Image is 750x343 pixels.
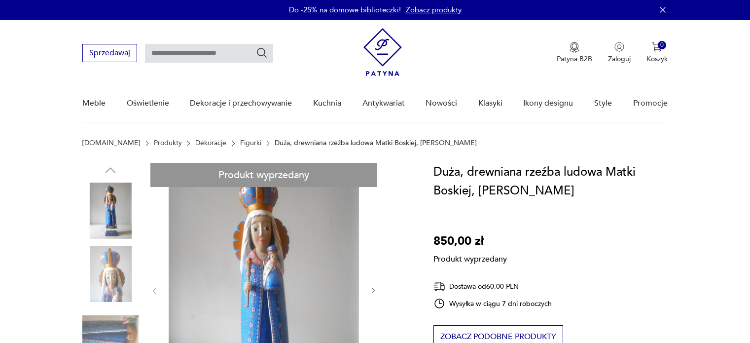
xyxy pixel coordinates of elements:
[646,54,668,64] p: Koszyk
[82,50,137,57] a: Sprzedawaj
[652,42,662,52] img: Ikona koszyka
[478,84,502,122] a: Klasyki
[433,280,445,293] img: Ikona dostawy
[608,42,631,64] button: Zaloguj
[570,42,579,53] img: Ikona medalu
[426,84,457,122] a: Nowości
[82,139,140,147] a: [DOMAIN_NAME]
[127,84,169,122] a: Oświetlenie
[608,54,631,64] p: Zaloguj
[154,139,182,147] a: Produkty
[433,232,507,251] p: 850,00 zł
[313,84,341,122] a: Kuchnia
[594,84,612,122] a: Style
[406,5,462,15] a: Zobacz produkty
[240,139,261,147] a: Figurki
[82,44,137,62] button: Sprzedawaj
[614,42,624,52] img: Ikonka użytkownika
[195,139,226,147] a: Dekoracje
[362,84,405,122] a: Antykwariat
[289,5,401,15] p: Do -25% na domowe biblioteczki!
[275,139,477,147] p: Duża, drewniana rzeźba ludowa Matki Boskiej, [PERSON_NAME]
[433,280,552,293] div: Dostawa od 60,00 PLN
[433,251,507,265] p: Produkt wyprzedany
[190,84,292,122] a: Dekoracje i przechowywanie
[557,42,592,64] button: Patyna B2B
[433,163,668,200] h1: Duża, drewniana rzeźba ludowa Matki Boskiej, [PERSON_NAME]
[523,84,573,122] a: Ikony designu
[633,84,668,122] a: Promocje
[363,28,402,76] img: Patyna - sklep z meblami i dekoracjami vintage
[658,41,666,49] div: 0
[82,84,106,122] a: Meble
[646,42,668,64] button: 0Koszyk
[433,298,552,309] div: Wysyłka w ciągu 7 dni roboczych
[557,54,592,64] p: Patyna B2B
[256,47,268,59] button: Szukaj
[557,42,592,64] a: Ikona medaluPatyna B2B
